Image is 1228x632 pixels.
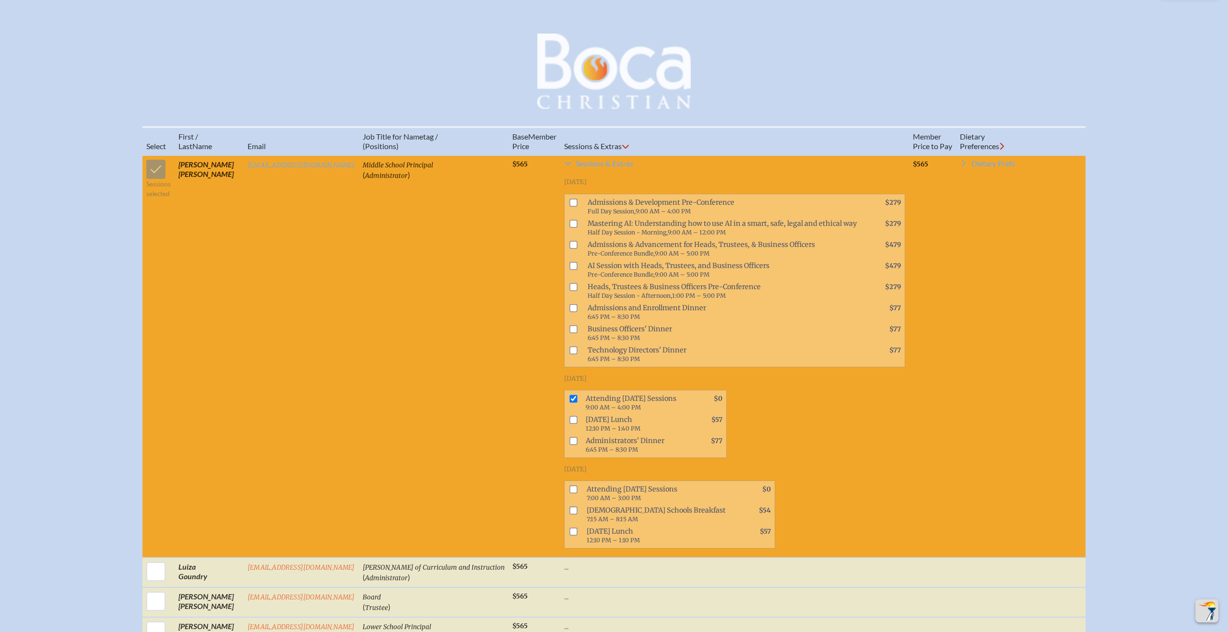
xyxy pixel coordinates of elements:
span: 12:10 PM – 1:40 PM [586,425,640,432]
p: ... [564,621,905,631]
span: Attending [DATE] Sessions [582,392,684,413]
span: 6:45 PM – 8:30 PM [588,334,640,341]
span: 1:00 PM – 5:00 PM [672,292,726,299]
span: Lower School Principal [363,623,431,631]
a: [EMAIL_ADDRESS][DOMAIN_NAME] [248,623,355,631]
span: 6:45 PM – 8:30 PM [586,446,638,453]
a: Dietary Prefs [960,160,1015,171]
span: ) [408,573,410,582]
a: [EMAIL_ADDRESS][DOMAIN_NAME] [248,593,355,601]
p: ... [564,562,905,572]
span: Base [512,132,528,141]
span: Administrator [365,172,408,180]
span: Board [363,593,381,601]
span: ) [408,170,410,179]
span: 9:00 AM – 12:00 PM [668,229,726,236]
span: First / [178,132,198,141]
span: ( [363,170,365,179]
p: ... [564,592,905,601]
span: Dietary Prefs [971,160,1015,167]
a: [EMAIL_ADDRESS][DOMAIN_NAME] [248,563,355,572]
span: 9:00 AM – 4:00 PM [586,404,641,411]
span: $565 [512,562,528,571]
a: Sessions & Extras [564,160,905,171]
span: Full Day Session, [588,208,636,215]
th: Memb [508,127,560,155]
span: Last [178,141,192,151]
span: ( [363,602,365,611]
td: [PERSON_NAME] [PERSON_NAME] [175,587,244,617]
span: er [550,132,556,141]
span: $0 [762,485,771,493]
span: 6:45 PM – 8:30 PM [588,355,640,363]
span: Pre-Conference Bundle, [588,271,655,278]
span: Technology Directors' Dinner [584,344,862,365]
img: Boca Raton Christian School [537,34,691,109]
span: [DATE] [564,178,587,186]
span: $77 [889,304,901,312]
span: Select [146,141,166,151]
span: Attending [DATE] Sessions [583,483,732,504]
span: Pre-Conference Bundle, [588,250,655,257]
th: Name [175,127,244,155]
span: $77 [889,325,901,333]
span: Heads, Trustees & Business Officers Pre-Conference [584,281,862,302]
th: Email [244,127,359,155]
span: $479 [885,241,901,249]
span: [DATE] Lunch [582,413,684,434]
span: 9:00 AM – 5:00 PM [655,271,709,278]
span: Business Officers' Dinner [584,323,862,344]
span: [DATE] [564,375,587,383]
span: $565 [512,160,528,168]
span: ( [363,573,365,582]
span: $565 [512,622,528,630]
span: $479 [885,262,901,270]
td: [PERSON_NAME] [PERSON_NAME] [175,155,244,558]
a: [EMAIL_ADDRESS][DOMAIN_NAME] [248,161,355,169]
span: $57 [760,527,771,536]
span: $279 [885,199,901,207]
span: Sessions & Extras [576,160,633,167]
span: Admissions and Enrollment Dinner [584,302,862,323]
span: $0 [714,395,722,403]
span: ary Preferences [960,132,999,151]
th: Job Title for Nametag / (Positions) [359,127,508,155]
th: Member Price to Pay [909,127,956,155]
span: Administrators' Dinner [582,434,684,456]
span: 7:15 AM – 8:15 AM [587,515,638,523]
th: Sessions & Extras [560,127,909,155]
th: Diet [956,127,1032,155]
span: Trustee [365,604,388,612]
span: Administrator [365,574,408,582]
span: 12:10 PM – 1:10 PM [587,537,640,544]
span: Admissions & Development Pre-Conference [584,196,862,217]
span: 7:00 AM – 3:00 PM [587,494,641,502]
span: Mastering AI: Understanding how to use AI in a smart, safe, legal and ethical way [584,217,862,238]
span: 6:45 PM – 8:30 PM [588,313,640,320]
span: 9:00 AM – 5:00 PM [655,250,709,257]
td: Luiza Goundry [175,558,244,587]
span: Half Day Session - Afternoon, [588,292,672,299]
span: Half Day Session - Morning, [588,229,668,236]
span: ) [388,602,390,611]
span: $57 [711,416,722,424]
span: $565 [913,160,928,168]
span: AI Session with Heads, Trustees, and Business Officers [584,259,862,281]
img: To the top [1197,601,1216,620]
span: Middle School Principal [363,161,433,169]
span: [DATE] Lunch [583,525,732,546]
span: [DATE] [564,465,587,473]
button: Scroll Top [1195,599,1218,622]
span: $565 [512,592,528,600]
span: Price [512,141,529,151]
div: Sessions & Extras [564,171,905,550]
span: 9:00 AM – 4:00 PM [636,208,691,215]
span: $77 [711,437,722,445]
span: $77 [889,346,901,354]
span: $279 [885,220,901,228]
span: $279 [885,283,901,291]
span: [PERSON_NAME] of Curriculum and Instruction [363,563,505,572]
span: $54 [759,506,771,515]
span: [DEMOGRAPHIC_DATA] Schools Breakfast [583,504,732,525]
span: Admissions & Advancement for Heads, Trustees, & Business Officers [584,238,862,259]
